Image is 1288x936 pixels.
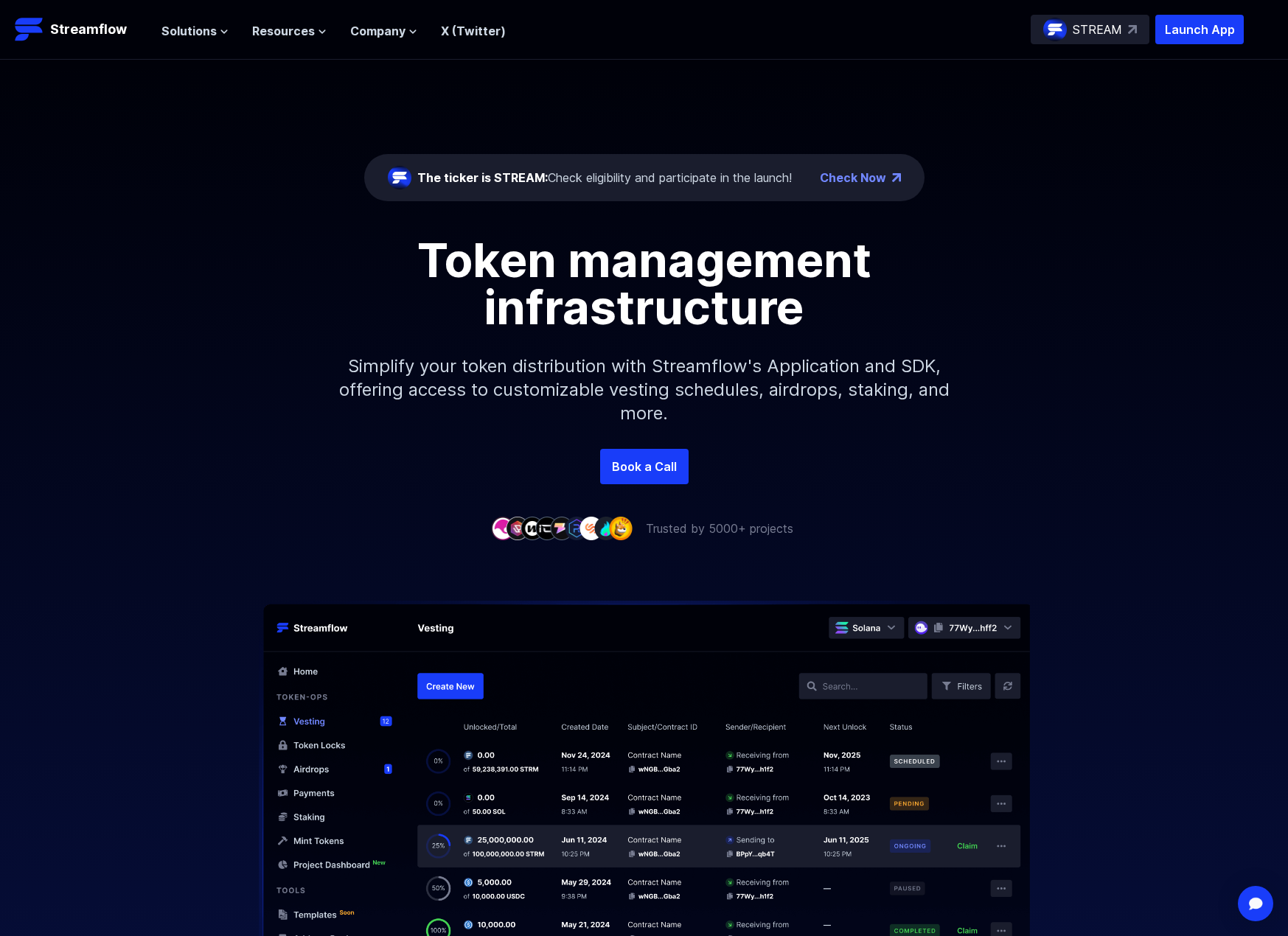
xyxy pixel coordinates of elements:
[579,517,603,539] img: company-7
[565,517,588,539] img: company-6
[594,517,618,539] img: company-8
[15,15,147,44] a: Streamflow
[521,517,544,539] img: company-3
[327,331,961,449] p: Simplify your token distribution with Streamflow's Application and SDK, offering access to custom...
[1073,21,1122,38] p: STREAM
[441,24,506,38] a: X (Twitter)
[1031,15,1149,44] a: STREAM
[491,517,515,539] img: company-1
[892,173,901,182] img: top-right-arrow.png
[252,22,327,40] button: Resources
[550,517,574,539] img: company-5
[252,22,315,40] span: Resources
[161,22,217,40] span: Solutions
[417,169,792,186] div: Check eligibility and participate in the launch!
[506,517,529,539] img: company-2
[417,170,548,185] span: The ticker is STREAM:
[1128,25,1137,34] img: top-right-arrow.svg
[646,520,793,537] p: Trusted by 5000+ projects
[1238,886,1273,921] div: Open Intercom Messenger
[1155,15,1244,44] button: Launch App
[50,19,127,40] p: Streamflow
[161,22,229,40] button: Solutions
[350,22,417,40] button: Company
[15,15,44,44] img: Streamflow Logo
[388,166,411,189] img: streamflow-logo-circle.png
[350,22,405,40] span: Company
[313,237,976,331] h1: Token management infrastructure
[535,517,559,539] img: company-4
[600,449,689,484] a: Book a Call
[820,169,886,186] a: Check Now
[609,517,633,539] img: company-9
[1043,18,1067,41] img: streamflow-logo-circle.png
